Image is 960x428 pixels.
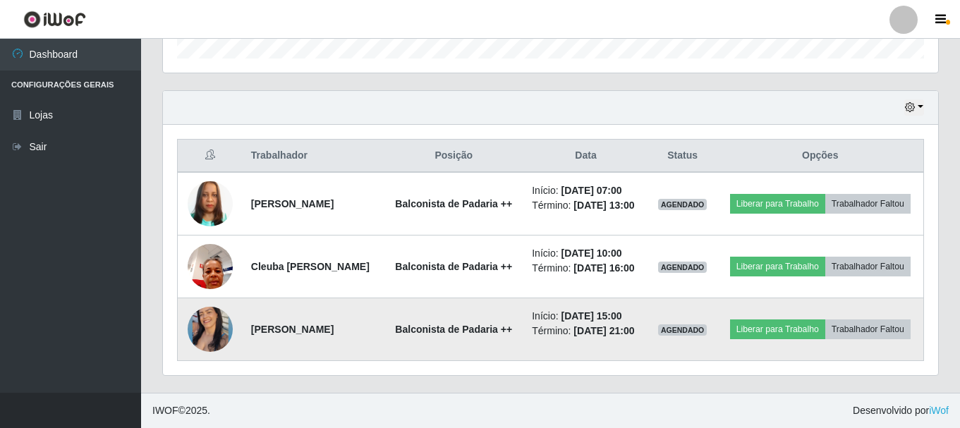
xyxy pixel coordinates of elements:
th: Posição [384,140,523,173]
li: Início: [532,246,640,261]
strong: Balconista de Padaria ++ [395,324,512,335]
strong: Balconista de Padaria ++ [395,261,512,272]
img: 1753114982332.jpeg [188,164,233,244]
span: Desenvolvido por [853,403,949,418]
time: [DATE] 07:00 [561,185,621,196]
th: Status [648,140,717,173]
li: Término: [532,324,640,338]
time: [DATE] 10:00 [561,247,621,259]
span: AGENDADO [658,324,707,336]
th: Data [523,140,648,173]
a: iWof [929,405,949,416]
time: [DATE] 13:00 [573,200,634,211]
strong: [PERSON_NAME] [251,198,334,209]
button: Liberar para Trabalho [730,319,825,339]
time: [DATE] 21:00 [573,325,634,336]
strong: [PERSON_NAME] [251,324,334,335]
img: 1754502098226.jpeg [188,301,233,357]
button: Trabalhador Faltou [825,257,911,276]
li: Término: [532,198,640,213]
img: 1691073394546.jpeg [188,236,233,296]
th: Opções [717,140,924,173]
time: [DATE] 16:00 [573,262,634,274]
button: Trabalhador Faltou [825,319,911,339]
img: CoreUI Logo [23,11,86,28]
span: © 2025 . [152,403,210,418]
li: Início: [532,183,640,198]
span: AGENDADO [658,199,707,210]
li: Término: [532,261,640,276]
strong: Cleuba [PERSON_NAME] [251,261,370,272]
button: Trabalhador Faltou [825,194,911,214]
span: IWOF [152,405,178,416]
th: Trabalhador [243,140,384,173]
button: Liberar para Trabalho [730,194,825,214]
button: Liberar para Trabalho [730,257,825,276]
strong: Balconista de Padaria ++ [395,198,512,209]
li: Início: [532,309,640,324]
span: AGENDADO [658,262,707,273]
time: [DATE] 15:00 [561,310,621,322]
